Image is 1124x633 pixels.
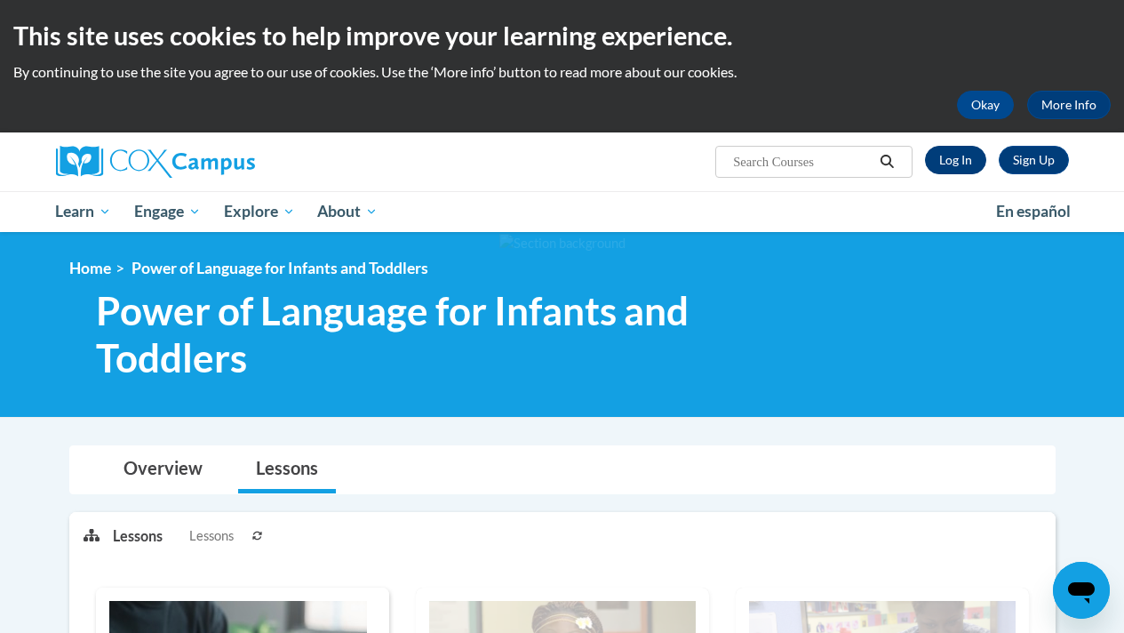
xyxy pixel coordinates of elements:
[13,62,1111,82] p: By continuing to use the site you agree to our use of cookies. Use the ‘More info’ button to read...
[957,91,1014,119] button: Okay
[238,446,336,493] a: Lessons
[984,193,1082,230] a: En español
[925,146,986,174] a: Log In
[999,146,1069,174] a: Register
[123,191,212,232] a: Engage
[1027,91,1111,119] a: More Info
[106,446,220,493] a: Overview
[134,201,201,222] span: Engage
[306,191,389,232] a: About
[13,18,1111,53] h2: This site uses cookies to help improve your learning experience.
[55,201,111,222] span: Learn
[1053,562,1110,619] iframe: Button to launch messaging window
[317,201,378,222] span: About
[43,191,1082,232] div: Main menu
[56,146,255,178] img: Cox Campus
[132,259,428,277] span: Power of Language for Infants and Toddlers
[224,201,295,222] span: Explore
[113,526,163,546] p: Lessons
[731,151,873,172] input: Search Courses
[873,151,900,172] button: Search
[56,146,376,178] a: Cox Campus
[96,287,829,381] span: Power of Language for Infants and Toddlers
[212,191,307,232] a: Explore
[499,234,626,253] img: Section background
[189,526,234,546] span: Lessons
[996,202,1071,220] span: En español
[69,259,111,277] a: Home
[44,191,124,232] a: Learn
